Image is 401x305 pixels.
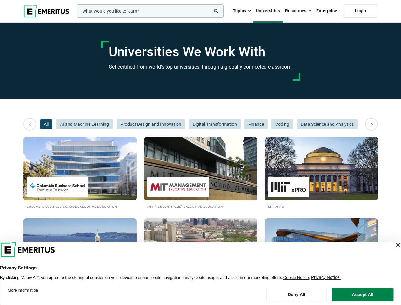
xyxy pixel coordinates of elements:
input: woocommerce-product-search-field-0 [77,4,224,18]
img: MIT xPRO [271,180,306,194]
button: AI and Machine Learning [56,119,113,129]
a: Universities We Work With MIT Sloan Executive Education MIT [PERSON_NAME] Executive Education [144,137,257,209]
img: Columbia Business School Executive Education [30,180,85,194]
a: Universities We Work With Berkeley Executive Education Berkeley Executive Education [23,218,137,290]
a: Login [343,4,378,18]
img: Universities We Work With [144,137,257,200]
img: Universities We Work With [23,137,137,200]
h1: Universities We Work With [109,44,293,60]
h2: MIT xPRO [268,204,375,209]
button: Finance [244,119,268,129]
img: Universities We Work With [265,137,378,200]
button: Digital Transformation [189,119,241,129]
h3: Get certified from world’s top universities, through a globally connected classroom. [109,63,293,71]
button: Product Design and Innovation [117,119,185,129]
a: Universities We Work With Columbia Business School Executive Education Columbia Business School E... [23,137,137,209]
a: Universities We Work With Wharton Executive Education [PERSON_NAME] Executive Education [144,218,257,290]
a: Universities We Work With MIT xPRO MIT xPRO [265,137,378,209]
button: Coding [271,119,293,129]
img: MIT Sloan Executive Education [150,180,206,194]
img: Universities We Work With [144,218,257,282]
a: Universities We Work With Kellogg Executive Education [PERSON_NAME] Executive Education [265,218,378,290]
button: All [40,119,52,129]
img: Universities We Work With [265,218,378,282]
h2: MIT [PERSON_NAME] Executive Education [147,204,254,209]
img: Universities We Work With [23,218,137,282]
button: Data Science and Analytics [297,119,358,129]
h2: Columbia Business School Executive Education [27,204,133,209]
